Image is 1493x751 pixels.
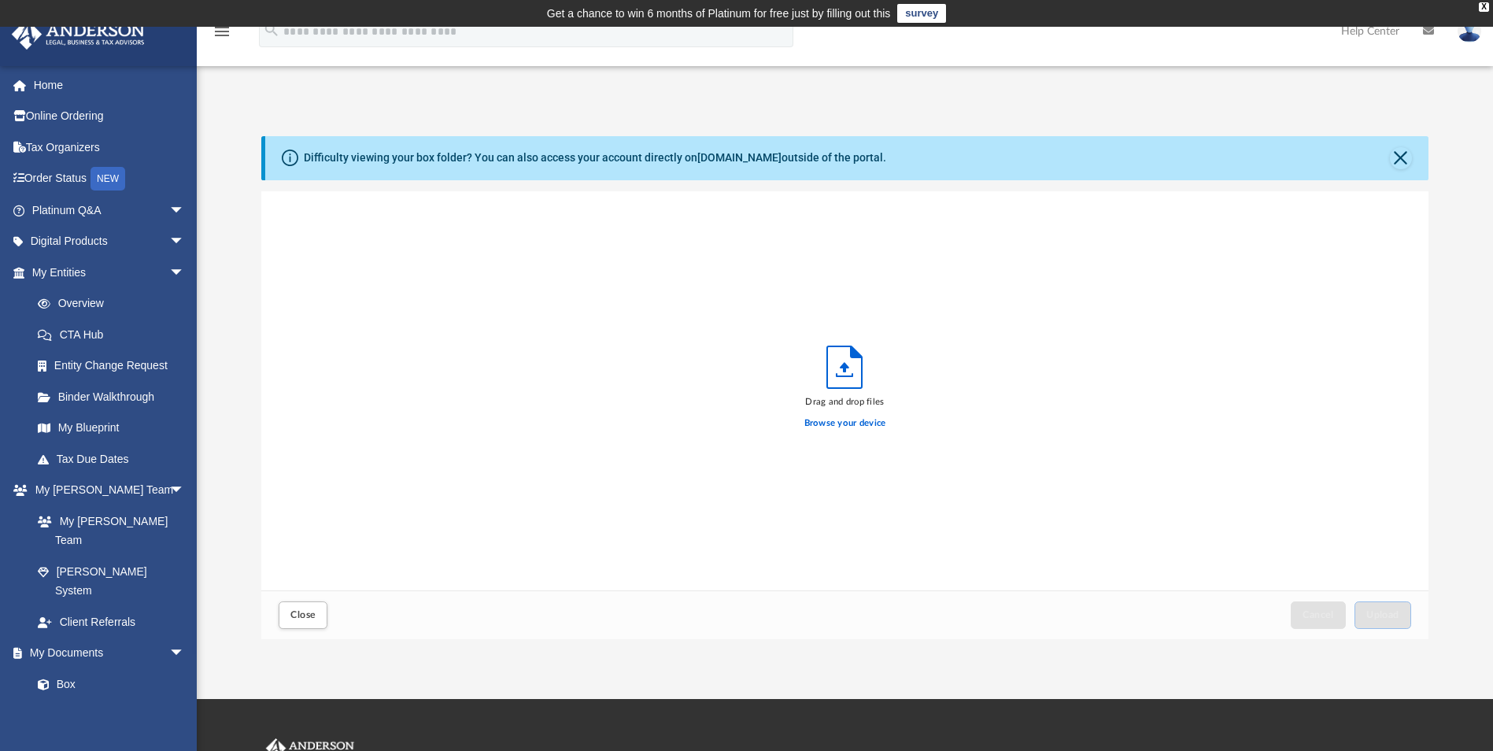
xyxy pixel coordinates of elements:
span: Close [290,610,316,620]
span: Cancel [1303,610,1334,620]
a: Overview [22,288,209,320]
div: Get a chance to win 6 months of Platinum for free just by filling out this [547,4,891,23]
button: Close [279,601,327,629]
div: close [1479,2,1489,12]
a: Entity Change Request [22,350,209,382]
a: Tax Organizers [11,131,209,163]
i: search [263,21,280,39]
img: User Pic [1458,20,1481,43]
span: Upload [1366,610,1399,620]
a: My [PERSON_NAME] Team [22,505,193,556]
a: Binder Walkthrough [22,381,209,412]
span: arrow_drop_down [169,638,201,670]
div: Upload [261,191,1428,639]
a: Home [11,69,209,101]
a: Client Referrals [22,606,201,638]
a: Online Ordering [11,101,209,132]
label: Browse your device [804,416,886,431]
div: Drag and drop files [804,395,886,409]
img: Anderson Advisors Platinum Portal [7,19,150,50]
button: Upload [1354,601,1411,629]
span: arrow_drop_down [169,194,201,227]
i: menu [212,22,231,41]
div: NEW [91,167,125,191]
a: [DOMAIN_NAME] [697,151,782,164]
button: Cancel [1291,601,1346,629]
span: arrow_drop_down [169,475,201,507]
a: Order StatusNEW [11,163,209,195]
a: My [PERSON_NAME] Teamarrow_drop_down [11,475,201,506]
a: [PERSON_NAME] System [22,556,201,606]
a: menu [212,30,231,41]
a: My Documentsarrow_drop_down [11,638,201,669]
a: Platinum Q&Aarrow_drop_down [11,194,209,226]
span: arrow_drop_down [169,226,201,258]
a: Box [22,668,193,700]
button: Close [1390,147,1412,169]
a: CTA Hub [22,319,209,350]
a: Tax Due Dates [22,443,209,475]
div: grid [261,191,1428,591]
a: My Blueprint [22,412,201,444]
a: Digital Productsarrow_drop_down [11,226,209,257]
span: arrow_drop_down [169,257,201,289]
a: survey [897,4,946,23]
a: My Entitiesarrow_drop_down [11,257,209,288]
div: Difficulty viewing your box folder? You can also access your account directly on outside of the p... [304,150,886,166]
